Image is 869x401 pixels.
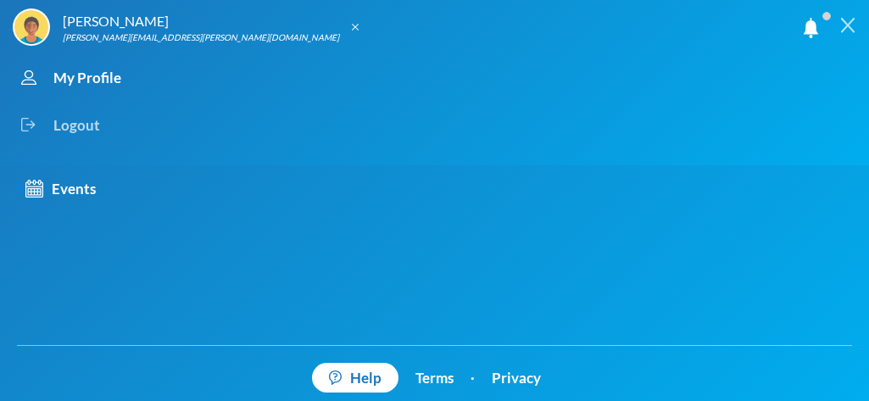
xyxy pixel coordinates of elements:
[63,11,339,31] div: [PERSON_NAME]
[312,363,398,393] a: Help
[63,31,339,44] div: [PERSON_NAME][EMAIL_ADDRESS][PERSON_NAME][DOMAIN_NAME]
[471,367,475,389] div: ·
[415,367,454,389] a: Terms
[25,178,96,200] div: Events
[492,367,541,389] a: Privacy
[14,10,48,44] img: STUDENT
[13,102,827,149] div: Logout
[13,54,827,102] div: My Profile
